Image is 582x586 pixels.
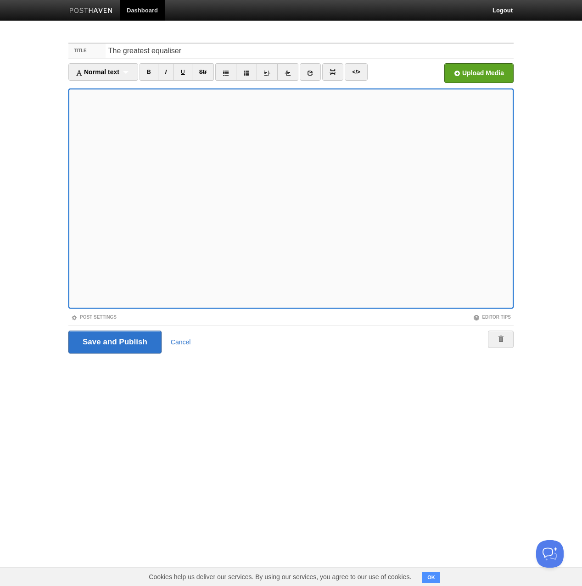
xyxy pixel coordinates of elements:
[140,63,158,81] a: B
[173,63,192,81] a: U
[330,69,336,75] img: pagebreak-icon.png
[76,68,119,76] span: Normal text
[68,44,106,58] label: Title
[422,572,440,583] button: OK
[473,315,511,320] a: Editor Tips
[171,338,191,346] a: Cancel
[192,63,214,81] a: Str
[140,568,420,586] span: Cookies help us deliver our services. By using our services, you agree to our use of cookies.
[69,8,113,15] img: Posthaven-bar
[71,315,117,320] a: Post Settings
[199,69,207,75] del: Str
[68,331,162,354] input: Save and Publish
[536,540,564,568] iframe: Help Scout Beacon - Open
[158,63,174,81] a: I
[345,63,367,81] a: </>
